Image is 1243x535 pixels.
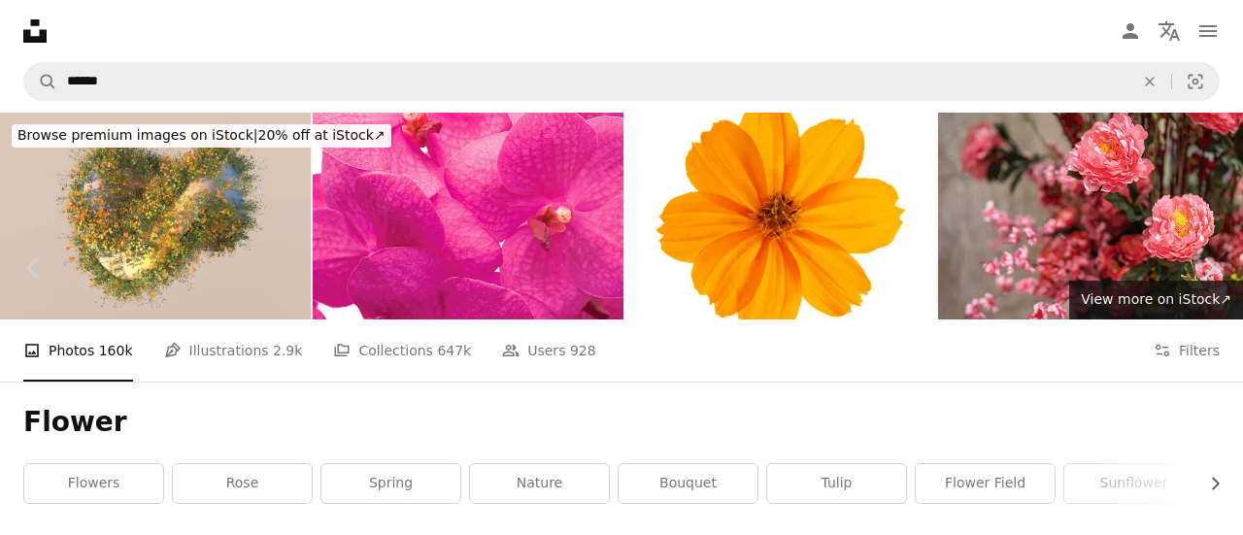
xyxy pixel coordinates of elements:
a: Collections 647k [333,319,471,382]
button: Clear [1128,63,1171,100]
a: tulip [767,464,906,503]
button: Visual search [1172,63,1219,100]
a: spring [321,464,460,503]
span: Browse premium images on iStock | [17,127,257,143]
button: Search Unsplash [24,63,57,100]
a: Log in / Sign up [1111,12,1150,50]
a: nature [470,464,609,503]
form: Find visuals sitewide [23,62,1220,101]
a: View more on iStock↗ [1069,281,1243,319]
button: Menu [1189,12,1227,50]
div: 20% off at iStock ↗ [12,124,391,148]
a: Home — Unsplash [23,19,47,43]
a: sunflower [1064,464,1203,503]
span: 2.9k [273,340,302,361]
button: scroll list to the right [1197,464,1220,503]
a: bouquet [619,464,757,503]
span: 647k [437,340,471,361]
button: Language [1150,12,1189,50]
a: Illustrations 2.9k [164,319,303,382]
a: rose [173,464,312,503]
a: Next [1175,175,1243,361]
a: flowers [24,464,163,503]
h1: Flower [23,405,1220,440]
span: View more on iStock ↗ [1081,291,1231,307]
a: flower field [916,464,1055,503]
img: Vibrant Pink Vanda Orchids [313,113,623,319]
span: 928 [570,340,596,361]
img: Cosmos Flower [625,113,936,319]
a: Users 928 [502,319,595,382]
button: Filters [1154,319,1220,382]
